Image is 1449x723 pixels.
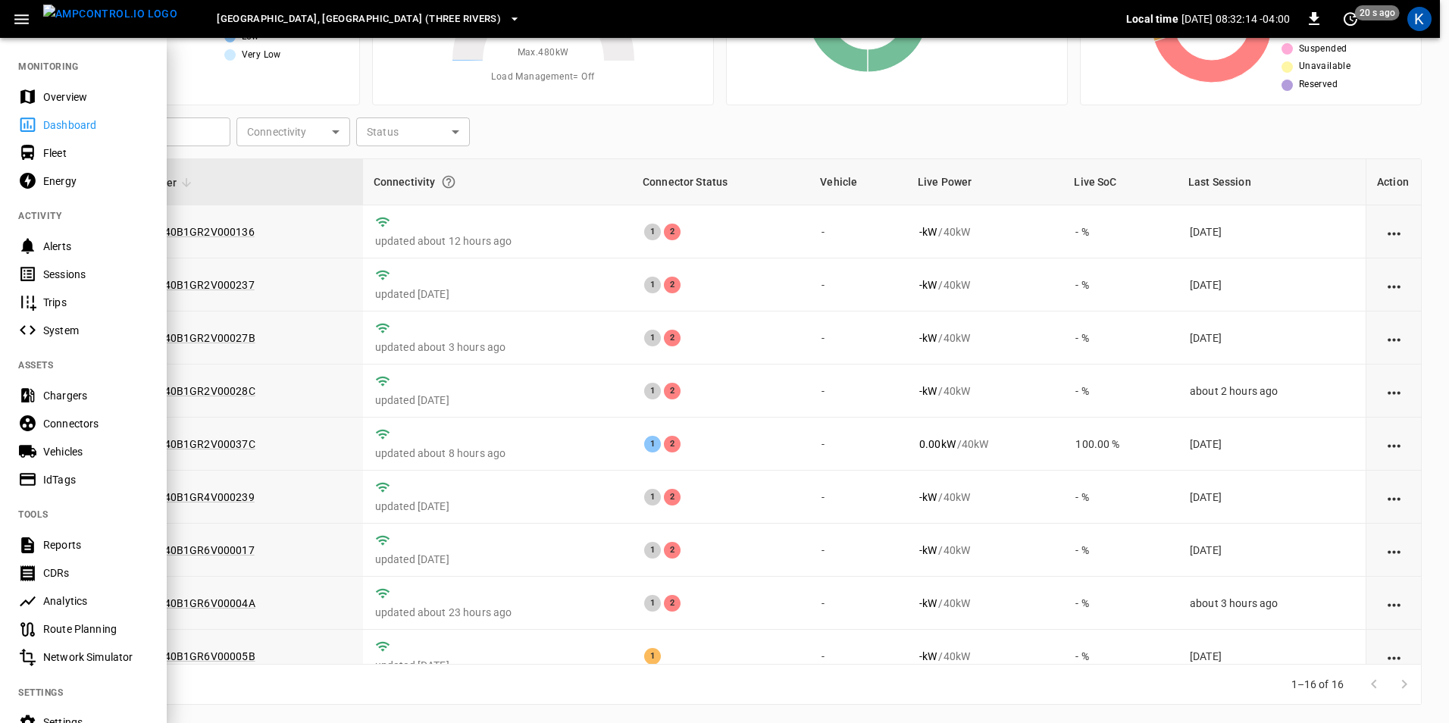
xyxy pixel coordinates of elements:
[43,388,149,403] div: Chargers
[43,621,149,637] div: Route Planning
[217,11,501,28] span: [GEOGRAPHIC_DATA], [GEOGRAPHIC_DATA] (Three Rivers)
[1355,5,1400,20] span: 20 s ago
[43,5,177,23] img: ampcontrol.io logo
[43,565,149,581] div: CDRs
[1126,11,1178,27] p: Local time
[43,323,149,338] div: System
[43,117,149,133] div: Dashboard
[43,416,149,431] div: Connectors
[43,649,149,665] div: Network Simulator
[43,444,149,459] div: Vehicles
[43,267,149,282] div: Sessions
[43,146,149,161] div: Fleet
[1181,11,1290,27] p: [DATE] 08:32:14 -04:00
[43,89,149,105] div: Overview
[1338,7,1363,31] button: set refresh interval
[43,239,149,254] div: Alerts
[43,537,149,552] div: Reports
[43,593,149,609] div: Analytics
[43,174,149,189] div: Energy
[43,472,149,487] div: IdTags
[1407,7,1432,31] div: profile-icon
[43,295,149,310] div: Trips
